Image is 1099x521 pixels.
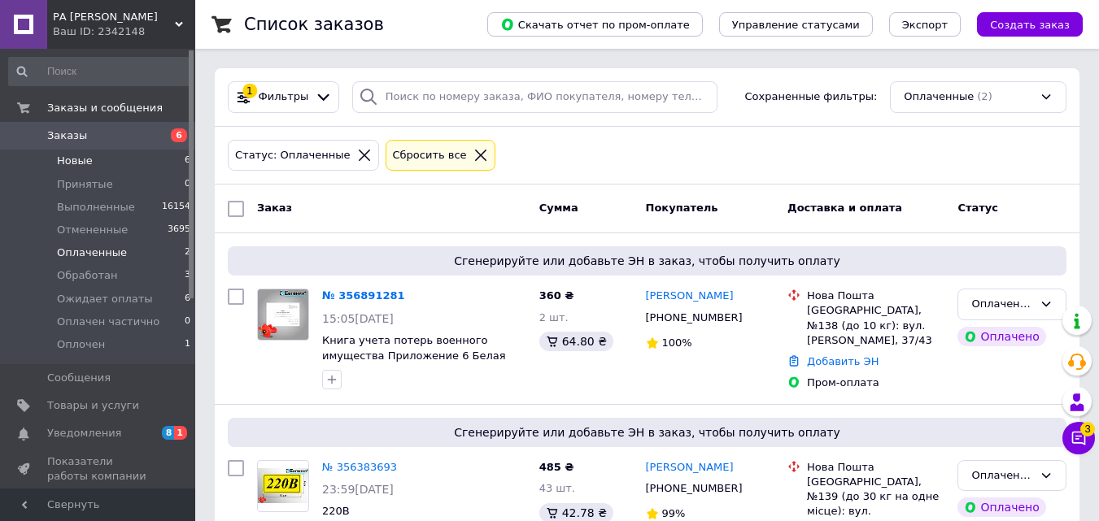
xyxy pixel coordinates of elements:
span: Отмененные [57,223,128,237]
div: Ваш ID: 2342148 [53,24,195,39]
span: 1 [185,337,190,352]
a: Книга учета потерь военного имущества Приложение 6 Белая [322,334,506,362]
span: 360 ₴ [539,289,574,302]
span: Выполненные [57,200,135,215]
span: Заказы [47,128,87,143]
span: Статус [957,202,998,214]
span: РА ЄВГЕНИЯ ПЛЮС [53,10,175,24]
div: Оплаченный [971,467,1033,484]
button: Скачать отчет по пром-оплате [487,12,703,37]
button: Чат с покупателем3 [1062,422,1095,454]
a: Фото товару [257,289,309,341]
button: Создать заказ [977,12,1083,37]
span: 8 [162,426,175,440]
span: 100% [662,336,692,349]
span: Фильтры [259,89,309,105]
span: Товары и услуги [47,398,139,413]
span: 2 [185,245,190,260]
input: Поиск [8,57,192,86]
div: Оплаченный [971,296,1033,313]
span: 3 [185,268,190,283]
div: Сбросить все [390,147,470,164]
span: Уведомления [47,426,121,441]
span: 0 [185,315,190,329]
input: Поиск по номеру заказа, ФИО покупателя, номеру телефона, Email, номеру накладной [352,81,717,113]
span: Заказы и сообщения [47,101,163,115]
span: Оплаченные [904,89,974,105]
div: Оплачено [957,327,1045,346]
span: Создать заказ [990,19,1070,31]
span: 16154 [162,200,190,215]
div: Пром-оплата [807,376,944,390]
span: Показатели работы компании [47,454,150,484]
span: 6 [185,154,190,168]
span: Скачать отчет по пром-оплате [500,17,690,32]
img: Фото товару [258,468,308,503]
span: Сгенерируйте или добавьте ЭН в заказ, чтобы получить оплату [234,253,1060,269]
span: Оплачен частично [57,315,159,329]
span: 485 ₴ [539,461,574,473]
span: Оплочен [57,337,105,352]
div: Нова Пошта [807,460,944,475]
a: Фото товару [257,460,309,512]
span: Обработан [57,268,117,283]
span: Покупатель [646,202,718,214]
span: [PHONE_NUMBER] [646,482,743,494]
a: 220В [322,505,350,517]
span: 99% [662,507,686,519]
span: Принятые [57,177,113,192]
span: Доставка и оплата [787,202,902,214]
a: № 356383693 [322,461,397,473]
span: 3695 [168,223,190,237]
span: Экспорт [902,19,948,31]
a: Добавить ЭН [807,355,879,367]
span: Сгенерируйте или добавьте ЭН в заказ, чтобы получить оплату [234,424,1060,441]
span: Заказ [257,202,292,214]
span: 2 шт. [539,311,569,323]
span: Сумма [539,202,578,214]
span: 43 шт. [539,482,575,494]
button: Экспорт [889,12,961,37]
div: 1 [242,84,257,98]
span: 6 [171,128,187,142]
div: 64.80 ₴ [539,332,613,351]
div: Нова Пошта [807,289,944,303]
span: 15:05[DATE] [322,312,394,325]
a: [PERSON_NAME] [646,460,734,475]
span: Управление статусами [732,19,860,31]
span: Сообщения [47,371,111,385]
span: 1 [174,426,187,440]
span: 6 [185,292,190,306]
a: № 356891281 [322,289,405,302]
a: [PERSON_NAME] [646,289,734,304]
a: Создать заказ [961,18,1083,30]
div: Статус: Оплаченные [232,147,354,164]
div: [GEOGRAPHIC_DATA], №138 (до 10 кг): вул. [PERSON_NAME], 37/43 [807,303,944,348]
button: Управление статусами [719,12,873,37]
span: (2) [977,90,992,102]
h1: Список заказов [244,15,384,34]
span: [PHONE_NUMBER] [646,311,743,323]
div: Оплачено [957,497,1045,517]
span: Новые [57,154,93,168]
span: 0 [185,177,190,192]
img: Фото товару [258,289,308,340]
span: 3 [1080,422,1095,436]
span: Сохраненные фильтры: [745,89,878,105]
span: 23:59[DATE] [322,483,394,496]
span: Ожидает оплаты [57,292,153,306]
span: Оплаченные [57,245,127,260]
